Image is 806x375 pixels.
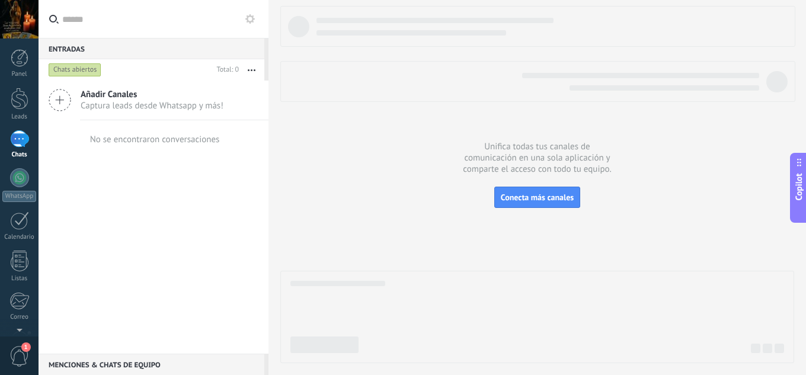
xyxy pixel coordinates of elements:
div: No se encontraron conversaciones [90,134,220,145]
div: Panel [2,70,37,78]
div: Correo [2,313,37,321]
button: Más [239,59,264,81]
div: Entradas [39,38,264,59]
span: Copilot [793,173,805,200]
div: Leads [2,113,37,121]
div: WhatsApp [2,191,36,202]
span: Añadir Canales [81,89,223,100]
span: Captura leads desde Whatsapp y más! [81,100,223,111]
div: Listas [2,275,37,283]
div: Chats abiertos [49,63,101,77]
div: Total: 0 [212,64,239,76]
button: Conecta más canales [494,187,580,208]
div: Menciones & Chats de equipo [39,354,264,375]
div: Chats [2,151,37,159]
div: Calendario [2,233,37,241]
span: Conecta más canales [501,192,574,203]
span: 1 [21,342,31,352]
